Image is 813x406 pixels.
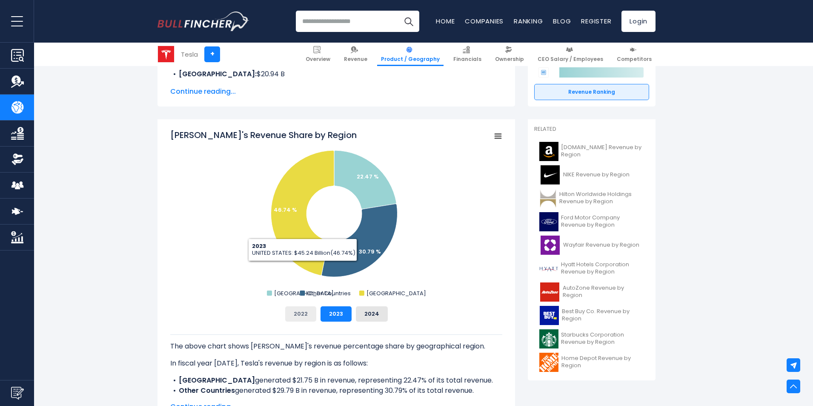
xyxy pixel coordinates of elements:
[539,236,561,255] img: W logo
[170,386,502,396] li: generated $29.79 B in revenue, representing 30.79% of its total revenue.
[157,12,249,31] a: Go to homepage
[170,79,502,89] li: $29.02 B
[449,43,485,66] a: Financials
[285,306,316,322] button: 2022
[179,386,235,395] b: Other Countries
[465,17,504,26] a: Companies
[534,233,649,257] a: Wayfair Revenue by Region
[562,308,644,322] span: Best Buy Co. Revenue by Region
[559,191,644,205] span: Hilton Worldwide Holdings Revenue by Region
[11,153,24,166] img: Ownership
[204,46,220,62] a: +
[539,353,559,372] img: HD logo
[179,375,255,385] b: [GEOGRAPHIC_DATA]
[534,140,649,163] a: [DOMAIN_NAME] Revenue by Region
[539,142,558,161] img: AMZN logo
[302,43,334,66] a: Overview
[581,17,611,26] a: Register
[617,56,652,63] span: Competitors
[534,351,649,374] a: Home Depot Revenue by Region
[539,329,558,348] img: SBUX logo
[561,355,644,369] span: Home Depot Revenue by Region
[344,56,367,63] span: Revenue
[613,43,656,66] a: Competitors
[274,206,297,214] text: 46.74 %
[170,341,502,351] p: The above chart shows [PERSON_NAME]'s revenue percentage share by geographical region.
[563,285,644,299] span: AutoZone Revenue by Region
[621,11,656,32] a: Login
[170,396,502,406] li: generated $45.24 B in revenue, representing 46.74% of its total revenue.
[170,129,357,141] tspan: [PERSON_NAME]'s Revenue Share by Region
[539,259,558,278] img: H logo
[534,187,649,210] a: Hilton Worldwide Holdings Revenue by Region
[436,17,455,26] a: Home
[553,17,571,26] a: Blog
[179,69,257,79] b: [GEOGRAPHIC_DATA]:
[357,173,379,181] text: 22.47 %
[534,210,649,233] a: Ford Motor Company Revenue by Region
[534,163,649,187] a: NIKE Revenue by Region
[539,282,560,302] img: AZO logo
[539,306,559,325] img: BBY logo
[381,56,440,63] span: Product / Geography
[170,375,502,386] li: generated $21.75 B in revenue, representing 22.47% of its total revenue.
[563,171,630,179] span: NIKE Revenue by Region
[356,306,388,322] button: 2024
[359,248,381,256] text: 30.79 %
[534,304,649,327] a: Best Buy Co. Revenue by Region
[539,212,558,231] img: F logo
[561,144,644,158] span: [DOMAIN_NAME] Revenue by Region
[170,129,502,299] svg: Tesla's Revenue Share by Region
[170,69,502,79] li: $20.94 B
[306,56,330,63] span: Overview
[534,257,649,280] a: Hyatt Hotels Corporation Revenue by Region
[321,306,352,322] button: 2023
[534,327,649,351] a: Starbucks Corporation Revenue by Region
[179,79,237,89] b: Other Countries:
[538,56,603,63] span: CEO Salary / Employees
[538,67,549,78] img: General Motors Company competitors logo
[495,56,524,63] span: Ownership
[539,189,557,208] img: HLT logo
[274,289,334,297] text: [GEOGRAPHIC_DATA]
[170,358,502,369] p: In fiscal year [DATE], Tesla's revenue by region is as follows:
[534,126,649,133] p: Related
[179,396,255,406] b: [GEOGRAPHIC_DATA]
[377,43,444,66] a: Product / Geography
[366,289,426,297] text: [GEOGRAPHIC_DATA]
[561,214,644,229] span: Ford Motor Company Revenue by Region
[158,46,174,62] img: TSLA logo
[453,56,481,63] span: Financials
[534,84,649,100] a: Revenue Ranking
[534,280,649,304] a: AutoZone Revenue by Region
[398,11,419,32] button: Search
[307,289,351,297] text: Other Countries
[340,43,371,66] a: Revenue
[181,49,198,59] div: Tesla
[563,242,639,249] span: Wayfair Revenue by Region
[534,43,607,66] a: CEO Salary / Employees
[539,165,561,184] img: NKE logo
[514,17,543,26] a: Ranking
[170,86,502,97] span: Continue reading...
[561,331,644,346] span: Starbucks Corporation Revenue by Region
[157,12,249,31] img: Bullfincher logo
[561,261,644,276] span: Hyatt Hotels Corporation Revenue by Region
[491,43,528,66] a: Ownership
